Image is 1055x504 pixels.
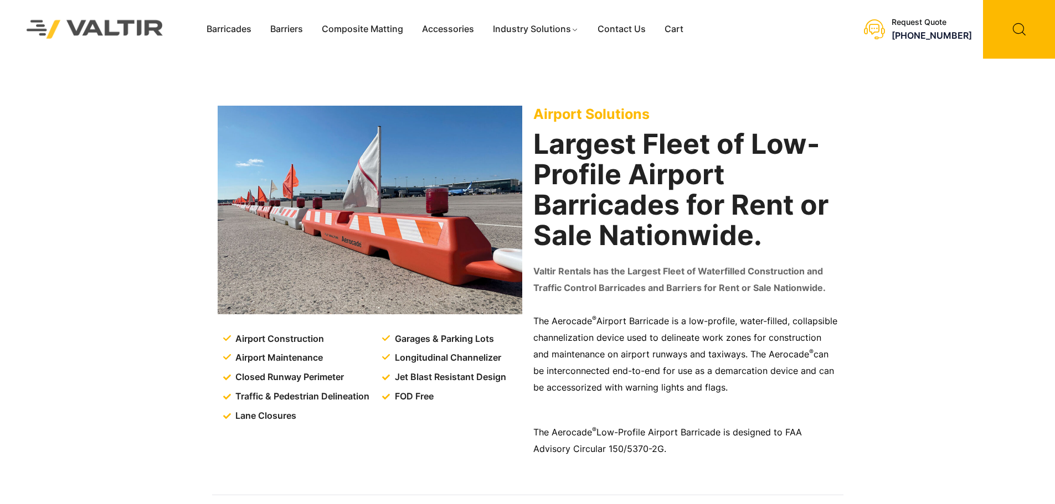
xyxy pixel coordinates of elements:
a: Accessories [413,21,483,38]
a: [PHONE_NUMBER] [892,30,972,41]
span: FOD Free [392,388,434,405]
a: Barriers [261,21,312,38]
a: Barricades [197,21,261,38]
span: Garages & Parking Lots [392,331,494,347]
a: Industry Solutions [483,21,588,38]
p: The Aerocade Low-Profile Airport Barricade is designed to FAA Advisory Circular 150/5370-2G. [533,424,838,458]
a: Composite Matting [312,21,413,38]
span: Traffic & Pedestrian Delineation [233,388,369,405]
span: Jet Blast Resistant Design [392,369,506,386]
span: Longitudinal Channelizer [392,350,501,366]
sup: ® [809,347,814,356]
span: Airport Maintenance [233,350,323,366]
a: Cart [655,21,693,38]
sup: ® [592,314,596,323]
span: Closed Runway Perimeter [233,369,344,386]
span: Airport Construction [233,331,324,347]
sup: ® [592,425,596,434]
p: Valtir Rentals has the Largest Fleet of Waterfilled Construction and Traffic Control Barricades a... [533,263,838,297]
span: Lane Closures [233,408,296,424]
p: The Aerocade Airport Barricade is a low-profile, water-filled, collapsible channelization device ... [533,313,838,396]
h2: Largest Fleet of Low-Profile Airport Barricades for Rent or Sale Nationwide. [533,129,838,251]
a: Contact Us [588,21,655,38]
img: Valtir Rentals [12,6,178,53]
div: Request Quote [892,18,972,27]
p: Airport Solutions [533,106,838,122]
